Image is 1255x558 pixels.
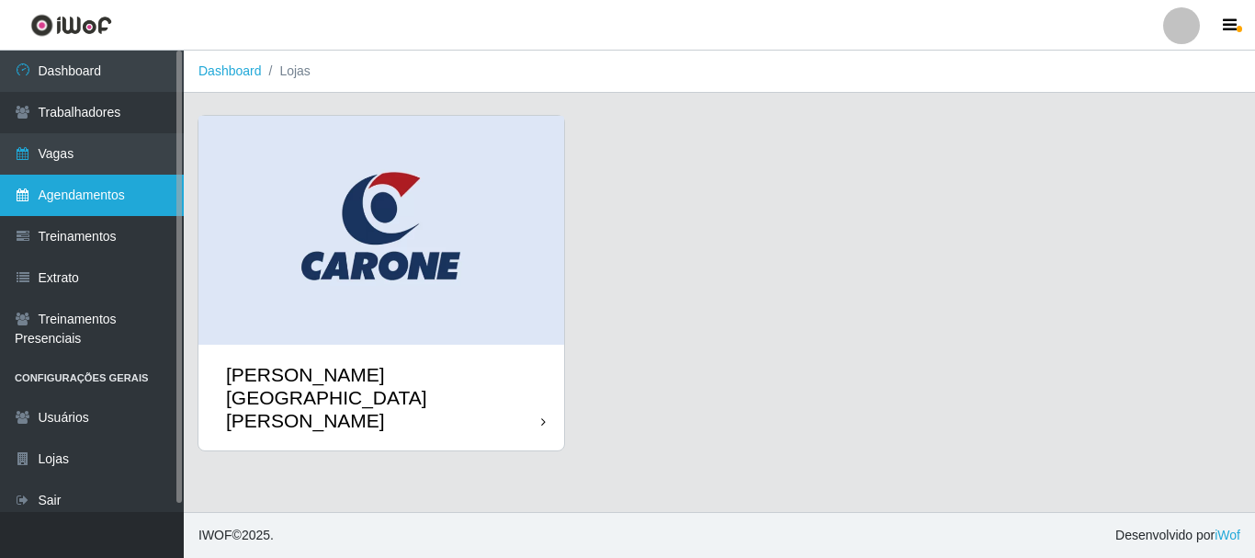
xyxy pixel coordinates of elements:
img: CoreUI Logo [30,14,112,37]
a: iWof [1215,528,1240,542]
img: cardImg [198,116,564,345]
li: Lojas [262,62,311,81]
div: [PERSON_NAME][GEOGRAPHIC_DATA][PERSON_NAME] [226,363,541,433]
a: [PERSON_NAME][GEOGRAPHIC_DATA][PERSON_NAME] [198,116,564,450]
span: Desenvolvido por [1115,526,1240,545]
a: Dashboard [198,63,262,78]
span: © 2025 . [198,526,274,545]
nav: breadcrumb [184,51,1255,93]
span: IWOF [198,528,232,542]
